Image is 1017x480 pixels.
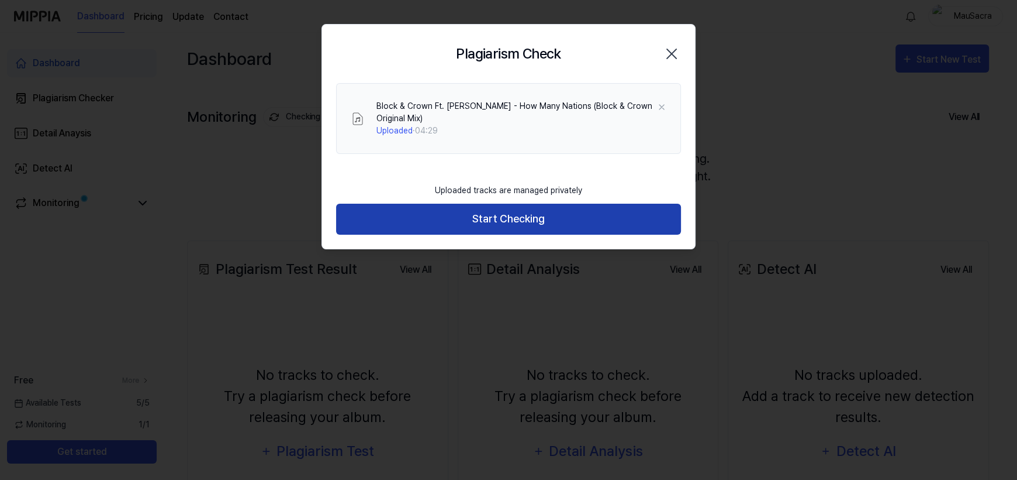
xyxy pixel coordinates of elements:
img: File Select [351,112,365,126]
button: Start Checking [336,204,681,235]
div: Uploaded tracks are managed privately [428,177,589,204]
span: Uploaded [376,126,413,135]
h2: Plagiarism Check [456,43,561,64]
div: · 04:29 [376,125,657,137]
div: Block & Crown Ft. [PERSON_NAME] - How Many Nations (Block & Crown Original Mix) [376,100,657,125]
